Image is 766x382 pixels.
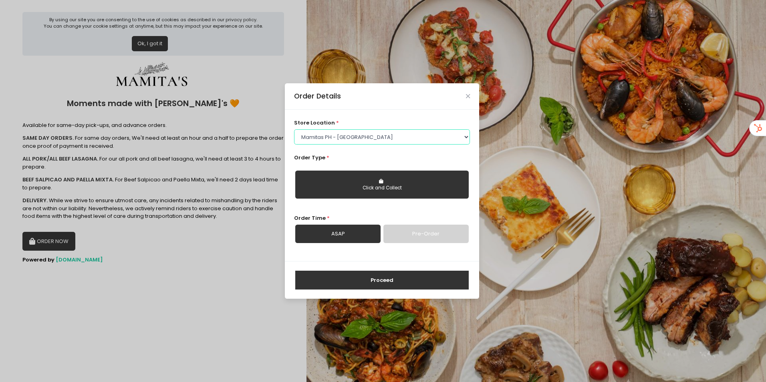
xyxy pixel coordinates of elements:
[295,271,469,290] button: Proceed
[294,154,325,161] span: Order Type
[383,225,469,243] a: Pre-Order
[294,91,341,101] div: Order Details
[466,94,470,98] button: Close
[301,185,463,192] div: Click and Collect
[294,214,326,222] span: Order Time
[295,225,381,243] a: ASAP
[295,171,469,199] button: Click and Collect
[294,119,335,127] span: store location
